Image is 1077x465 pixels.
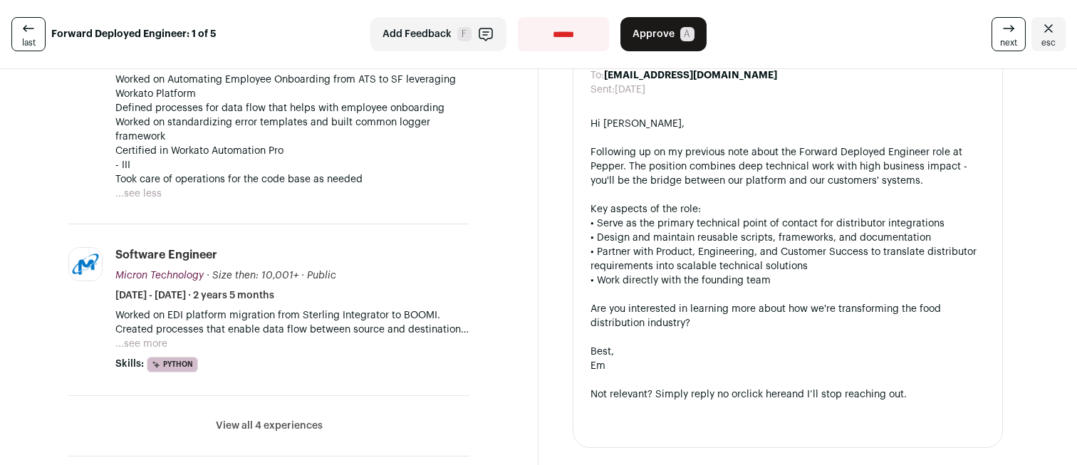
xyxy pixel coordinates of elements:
[590,387,985,402] div: Not relevant? Simply reply no or and I’ll stop reaching out.
[992,17,1026,51] a: next
[615,83,645,97] dd: [DATE]
[307,271,336,281] span: Public
[1041,37,1056,48] span: esc
[604,70,777,80] b: [EMAIL_ADDRESS][DOMAIN_NAME]
[147,357,198,372] li: Python
[590,245,985,273] div: • Partner with Product, Engineering, and Customer Success to translate distributor requirements i...
[590,145,985,188] div: Following up on my previous note about the Forward Deployed Engineer role at Pepper. The position...
[301,268,304,283] span: ·
[115,247,217,263] div: Software Engineer
[207,271,298,281] span: · Size then: 10,001+
[1000,37,1017,48] span: next
[115,271,204,281] span: Micron Technology
[590,302,985,330] div: Are you interested in learning more about how we're transforming the food distribution industry?
[115,73,469,187] p: Worked on Automating Employee Onboarding from ATS to SF leveraging Workato Platform Defined proce...
[590,359,985,373] div: Em
[69,248,102,281] img: 98c163e7093a4c6509ec0113b45d5a30f36450039e2277664e51ba46e9968241.jpg
[370,17,506,51] button: Add Feedback F
[216,419,323,433] button: View all 4 experiences
[633,27,675,41] span: Approve
[115,288,274,303] span: [DATE] - [DATE] · 2 years 5 months
[51,27,217,41] strong: Forward Deployed Engineer: 1 of 5
[383,27,452,41] span: Add Feedback
[590,231,985,245] div: • Design and maintain reusable scripts, frameworks, and documentation
[620,17,707,51] button: Approve A
[590,345,985,359] div: Best,
[741,390,786,399] a: click here
[115,308,469,337] p: Worked on EDI platform migration from Sterling Integrator to BOOMI. Created processes that enable...
[590,202,985,216] div: Key aspects of the role:
[115,337,167,351] button: ...see more
[115,357,144,371] span: Skills:
[115,187,162,201] button: ...see less
[457,27,472,41] span: F
[11,17,46,51] a: last
[680,27,694,41] span: A
[22,37,36,48] span: last
[590,117,985,131] div: Hi [PERSON_NAME],
[590,83,615,97] dt: Sent:
[590,273,985,288] div: • Work directly with the founding team
[590,68,604,83] dt: To:
[1031,17,1066,51] a: Close
[590,216,985,231] div: • Serve as the primary technical point of contact for distributor integrations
